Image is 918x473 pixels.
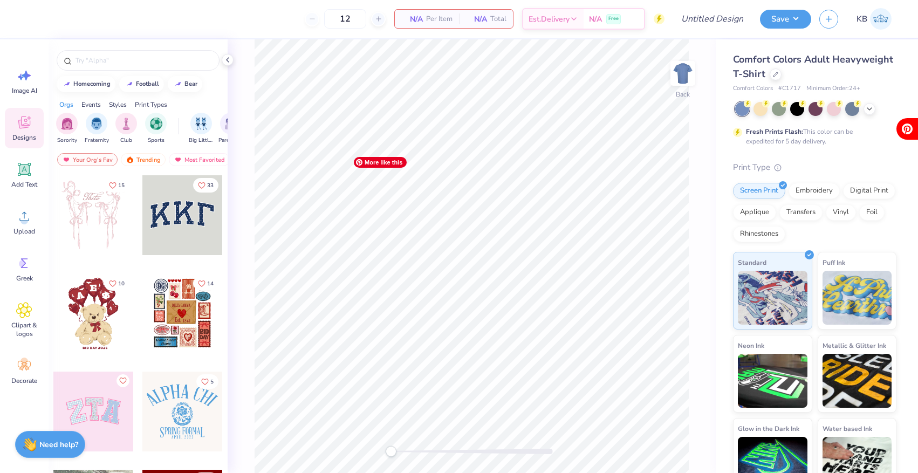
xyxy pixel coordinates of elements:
[145,113,167,145] div: filter for Sports
[74,55,213,66] input: Try "Alpha"
[733,53,893,80] span: Comfort Colors Adult Heavyweight T-Shirt
[57,76,115,92] button: homecoming
[56,113,78,145] div: filter for Sorority
[56,113,78,145] button: filter button
[11,376,37,385] span: Decorate
[195,118,207,130] img: Big Little Reveal Image
[125,81,134,87] img: trend_line.gif
[12,133,36,142] span: Designs
[870,8,892,30] img: Katie Binkowski
[823,257,845,268] span: Puff Ink
[823,340,886,351] span: Metallic & Glitter Ink
[12,86,37,95] span: Image AI
[189,136,214,145] span: Big Little Reveal
[117,374,129,387] button: Like
[218,136,243,145] span: Parent's Weekend
[738,340,764,351] span: Neon Ink
[426,13,453,25] span: Per Item
[13,227,35,236] span: Upload
[608,15,619,23] span: Free
[81,100,101,109] div: Events
[174,156,182,163] img: most_fav.gif
[207,183,214,188] span: 33
[118,183,125,188] span: 15
[120,118,132,130] img: Club Image
[6,321,42,338] span: Clipart & logos
[733,226,785,242] div: Rhinestones
[16,274,33,283] span: Greek
[386,446,396,457] div: Accessibility label
[823,271,892,325] img: Puff Ink
[126,156,134,163] img: trending.gif
[529,13,570,25] span: Est. Delivery
[11,180,37,189] span: Add Text
[354,157,407,168] span: More like this
[169,153,230,166] div: Most Favorited
[738,257,766,268] span: Standard
[61,118,73,130] img: Sorority Image
[779,204,823,221] div: Transfers
[778,84,801,93] span: # C1717
[196,374,218,389] button: Like
[733,84,773,93] span: Comfort Colors
[673,8,752,30] input: Untitled Design
[859,204,885,221] div: Foil
[852,8,896,30] a: KB
[193,276,218,291] button: Like
[115,113,137,145] div: filter for Club
[193,178,218,193] button: Like
[733,161,896,174] div: Print Type
[135,100,167,109] div: Print Types
[806,84,860,93] span: Minimum Order: 24 +
[174,81,182,87] img: trend_line.gif
[109,100,127,109] div: Styles
[121,153,166,166] div: Trending
[120,136,132,145] span: Club
[104,276,129,291] button: Like
[738,354,807,408] img: Neon Ink
[57,136,77,145] span: Sorority
[823,423,872,434] span: Water based Ink
[465,13,487,25] span: N/A
[168,76,202,92] button: bear
[490,13,506,25] span: Total
[150,118,162,130] img: Sports Image
[746,127,803,136] strong: Fresh Prints Flash:
[733,204,776,221] div: Applique
[676,90,690,99] div: Back
[85,113,109,145] button: filter button
[136,81,159,87] div: football
[733,183,785,199] div: Screen Print
[85,113,109,145] div: filter for Fraternity
[826,204,856,221] div: Vinyl
[104,178,129,193] button: Like
[39,440,78,450] strong: Need help?
[145,113,167,145] button: filter button
[189,113,214,145] div: filter for Big Little Reveal
[843,183,895,199] div: Digital Print
[823,354,892,408] img: Metallic & Glitter Ink
[672,63,694,84] img: Back
[115,113,137,145] button: filter button
[857,13,867,25] span: KB
[401,13,423,25] span: N/A
[324,9,366,29] input: – –
[59,100,73,109] div: Orgs
[148,136,165,145] span: Sports
[746,127,879,146] div: This color can be expedited for 5 day delivery.
[73,81,111,87] div: homecoming
[63,81,71,87] img: trend_line.gif
[738,271,807,325] img: Standard
[589,13,602,25] span: N/A
[91,118,102,130] img: Fraternity Image
[184,81,197,87] div: bear
[85,136,109,145] span: Fraternity
[225,118,237,130] img: Parent's Weekend Image
[119,76,164,92] button: football
[218,113,243,145] button: filter button
[738,423,799,434] span: Glow in the Dark Ink
[57,153,118,166] div: Your Org's Fav
[189,113,214,145] button: filter button
[62,156,71,163] img: most_fav.gif
[210,379,214,385] span: 5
